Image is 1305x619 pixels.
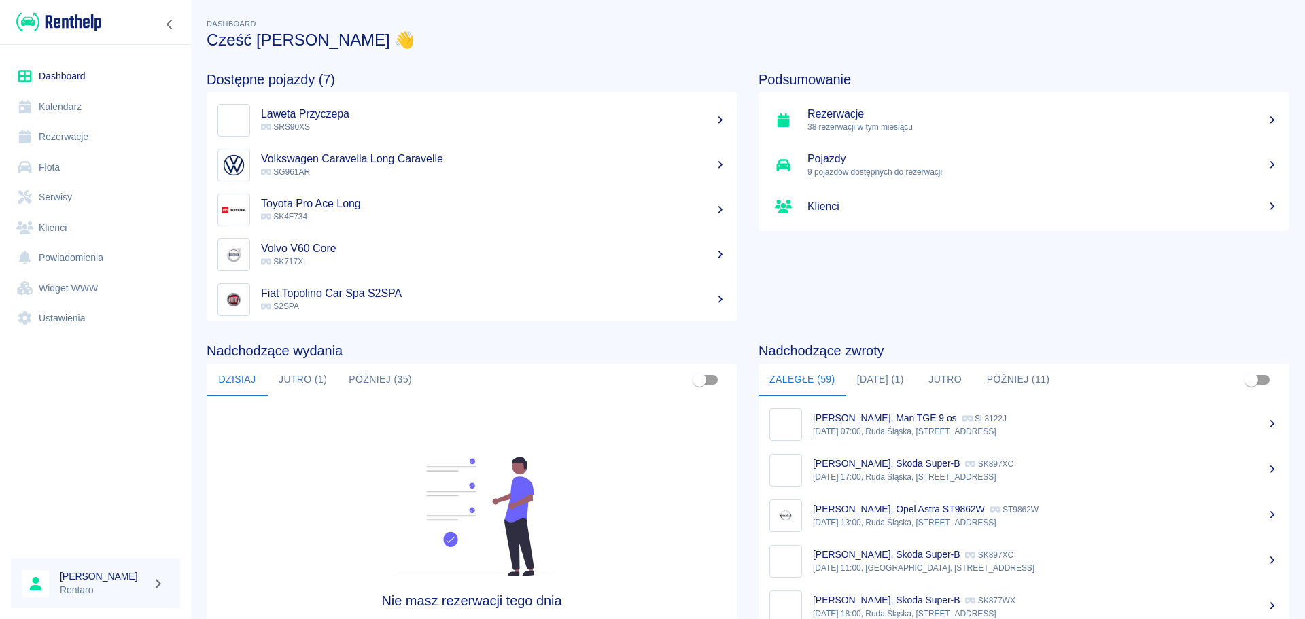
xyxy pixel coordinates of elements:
h4: Nadchodzące zwroty [759,342,1289,359]
img: Fleet [384,457,559,576]
a: Ustawienia [11,303,180,334]
h5: Rezerwacje [807,107,1278,121]
a: Image[PERSON_NAME], Skoda Super-B SK897XC[DATE] 17:00, Ruda Śląska, [STREET_ADDRESS] [759,447,1289,493]
h5: Pojazdy [807,152,1278,166]
button: Jutro (1) [268,364,338,396]
h4: Nadchodzące wydania [207,342,737,359]
h5: Volkswagen Caravella Long Caravelle [261,152,726,166]
p: [PERSON_NAME], Opel Astra ST9862W [813,503,985,514]
span: Dashboard [207,20,256,28]
p: ST9862W [990,505,1039,514]
h5: Toyota Pro Ace Long [261,197,726,211]
span: S2SPA [261,302,299,311]
p: [DATE] 13:00, Ruda Śląska, [STREET_ADDRESS] [813,516,1278,529]
p: [PERSON_NAME], Skoda Super-B [813,549,960,560]
a: Rezerwacje [11,122,180,152]
p: SL3122J [962,414,1007,423]
img: Image [221,197,247,223]
a: Image[PERSON_NAME], Opel Astra ST9862W ST9862W[DATE] 13:00, Ruda Śląska, [STREET_ADDRESS] [759,493,1289,538]
h4: Nie masz rezerwacji tego dnia [273,593,671,609]
p: [PERSON_NAME], Skoda Super-B [813,595,960,605]
h4: Dostępne pojazdy (7) [207,71,737,88]
img: Image [773,548,799,574]
p: 38 rezerwacji w tym miesiącu [807,121,1278,133]
p: [PERSON_NAME], Man TGE 9 os [813,412,957,423]
a: Klienci [759,188,1289,226]
button: Później (35) [338,364,423,396]
button: Później (11) [976,364,1061,396]
a: Image[PERSON_NAME], Man TGE 9 os SL3122J[DATE] 07:00, Ruda Śląska, [STREET_ADDRESS] [759,402,1289,447]
a: Rezerwacje38 rezerwacji w tym miesiącu [759,98,1289,143]
a: ImageToyota Pro Ace Long SK4F734 [207,188,737,232]
span: SG961AR [261,167,310,177]
img: Image [773,503,799,529]
button: Dzisiaj [207,364,268,396]
span: Pokaż przypisane tylko do mnie [1238,367,1264,393]
a: Image[PERSON_NAME], Skoda Super-B SK897XC[DATE] 11:00, [GEOGRAPHIC_DATA], [STREET_ADDRESS] [759,538,1289,584]
p: SK897XC [965,550,1013,560]
a: ImageVolkswagen Caravella Long Caravelle SG961AR [207,143,737,188]
h6: [PERSON_NAME] [60,569,147,583]
span: SK717XL [261,257,308,266]
a: ImageFiat Topolino Car Spa S2SPA S2SPA [207,277,737,322]
p: Rentaro [60,583,147,597]
img: Image [221,152,247,178]
a: Klienci [11,213,180,243]
span: SRS90XS [261,122,310,132]
img: Image [221,287,247,313]
a: ImageLaweta Przyczepa SRS90XS [207,98,737,143]
img: Image [221,107,247,133]
h5: Fiat Topolino Car Spa S2SPA [261,287,726,300]
p: [DATE] 11:00, [GEOGRAPHIC_DATA], [STREET_ADDRESS] [813,562,1278,574]
img: Renthelp logo [16,11,101,33]
h4: Podsumowanie [759,71,1289,88]
img: Image [773,412,799,438]
img: Image [773,457,799,483]
span: Pokaż przypisane tylko do mnie [686,367,712,393]
button: Zaległe (59) [759,364,846,396]
h3: Cześć [PERSON_NAME] 👋 [207,31,1289,50]
a: Serwisy [11,182,180,213]
p: [DATE] 17:00, Ruda Śląska, [STREET_ADDRESS] [813,471,1278,483]
a: Flota [11,152,180,183]
a: Widget WWW [11,273,180,304]
h5: Laweta Przyczepa [261,107,726,121]
p: SK877WX [965,596,1015,605]
h5: Volvo V60 Core [261,242,726,255]
p: SK897XC [965,459,1013,469]
button: Jutro [915,364,976,396]
p: [PERSON_NAME], Skoda Super-B [813,458,960,469]
a: Kalendarz [11,92,180,122]
p: [DATE] 07:00, Ruda Śląska, [STREET_ADDRESS] [813,425,1278,438]
a: Dashboard [11,61,180,92]
a: ImageVolvo V60 Core SK717XL [207,232,737,277]
h5: Klienci [807,200,1278,213]
button: Zwiń nawigację [160,16,180,33]
img: Image [221,242,247,268]
p: 9 pojazdów dostępnych do rezerwacji [807,166,1278,178]
span: SK4F734 [261,212,307,222]
a: Powiadomienia [11,243,180,273]
button: [DATE] (1) [846,364,915,396]
a: Pojazdy9 pojazdów dostępnych do rezerwacji [759,143,1289,188]
a: Renthelp logo [11,11,101,33]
